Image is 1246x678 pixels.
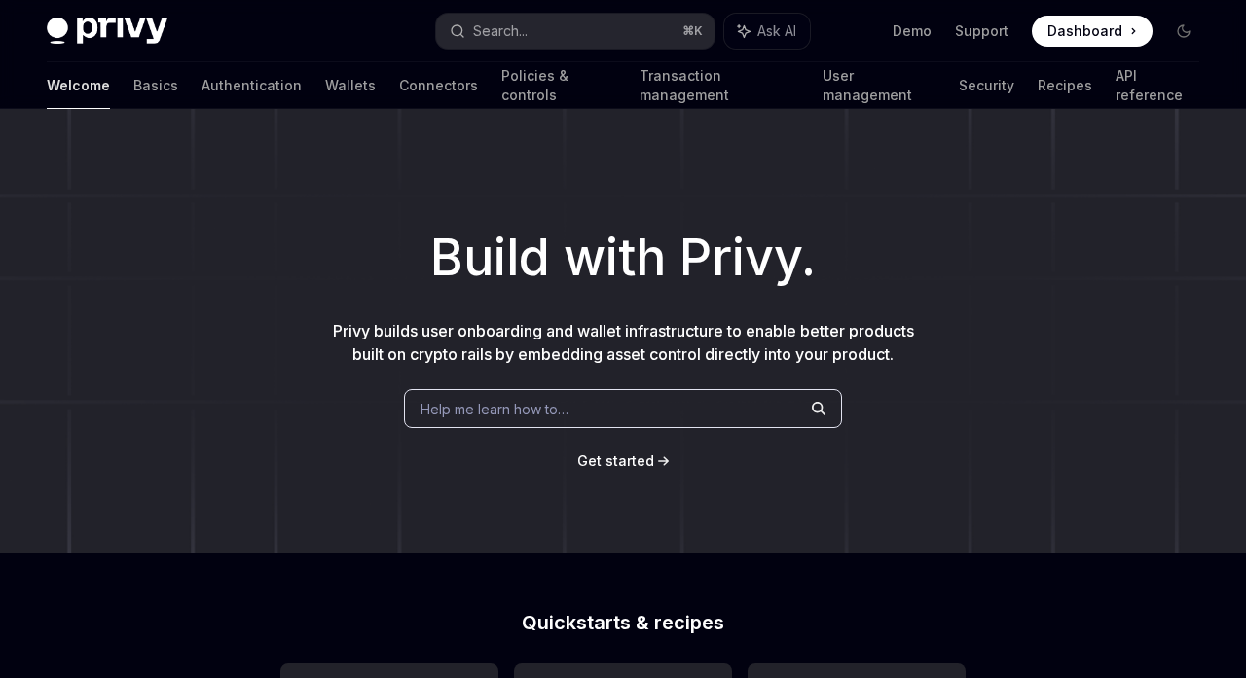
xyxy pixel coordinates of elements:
a: Security [959,62,1014,109]
h1: Build with Privy. [31,220,1215,296]
span: Privy builds user onboarding and wallet infrastructure to enable better products built on crypto ... [333,321,914,364]
a: Transaction management [640,62,798,109]
span: Ask AI [757,21,796,41]
a: Policies & controls [501,62,616,109]
a: Wallets [325,62,376,109]
span: Get started [577,452,654,469]
a: Get started [577,451,654,471]
a: Support [955,21,1008,41]
a: Recipes [1038,62,1092,109]
a: Welcome [47,62,110,109]
img: dark logo [47,18,167,45]
span: Dashboard [1047,21,1122,41]
button: Toggle dark mode [1168,16,1199,47]
a: Connectors [399,62,478,109]
a: Demo [893,21,932,41]
button: Search...⌘K [436,14,715,49]
span: ⌘ K [682,23,703,39]
a: API reference [1116,62,1199,109]
a: Basics [133,62,178,109]
h2: Quickstarts & recipes [280,613,966,632]
a: Authentication [202,62,302,109]
span: Help me learn how to… [421,399,568,419]
a: Dashboard [1032,16,1153,47]
div: Search... [473,19,528,43]
a: User management [823,62,935,109]
button: Ask AI [724,14,810,49]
